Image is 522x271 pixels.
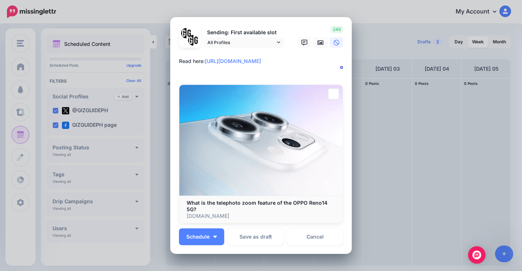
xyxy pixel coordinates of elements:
span: 246 [331,26,343,33]
div: Open Intercom Messenger [468,246,486,264]
div: Read here: [179,57,347,66]
p: Sending: First available slot [204,28,284,37]
a: All Profiles [204,37,284,48]
button: Schedule [179,228,224,245]
img: arrow-down-white.png [213,236,217,238]
p: [DOMAIN_NAME] [187,213,335,219]
span: All Profiles [207,39,275,46]
b: What is the telephoto zoom feature of the OPPO Reno14 5G? [187,200,327,212]
img: 353459792_649996473822713_4483302954317148903_n-bsa138318.png [181,28,192,39]
img: JT5sWCfR-79925.png [188,35,199,46]
textarea: To enrich screen reader interactions, please activate Accessibility in Grammarly extension settings [179,57,347,74]
a: Cancel [287,228,343,245]
span: Schedule [186,234,210,239]
img: What is the telephoto zoom feature of the OPPO Reno14 5G? [179,85,343,196]
button: Save as draft [228,228,284,245]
